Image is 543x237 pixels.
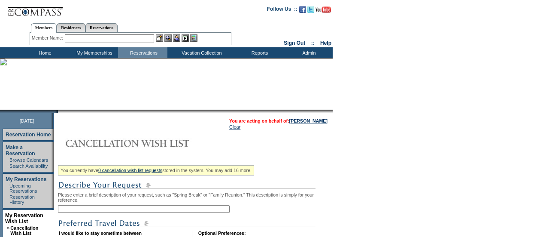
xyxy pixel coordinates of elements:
[58,165,254,175] div: You currently have stored in the system. You may add 16 more.
[7,194,9,205] td: ·
[156,34,163,42] img: b_edit.gif
[198,231,246,236] b: Optional Preferences:
[6,132,51,138] a: Reservation Home
[5,212,43,225] a: My Reservation Wish List
[164,34,172,42] img: View
[6,145,35,157] a: Make a Reservation
[311,40,315,46] span: ::
[229,118,328,123] span: You are acting on behalf of:
[173,34,180,42] img: Impersonate
[58,135,230,152] img: Cancellation Wish List
[6,176,46,182] a: My Reservations
[85,23,118,32] a: Reservations
[9,183,37,194] a: Upcoming Reservations
[267,5,297,15] td: Follow Us ::
[7,225,9,231] b: »
[299,6,306,13] img: Become our fan on Facebook
[7,163,9,169] td: ·
[98,168,162,173] a: 0 cancellation wish list requests
[307,6,314,13] img: Follow us on Twitter
[19,47,69,58] td: Home
[289,118,328,123] a: [PERSON_NAME]
[9,163,48,169] a: Search Availability
[315,9,331,14] a: Subscribe to our YouTube Channel
[7,157,9,163] td: ·
[320,40,331,46] a: Help
[182,34,189,42] img: Reservations
[229,124,240,129] a: Clear
[55,110,58,113] img: promoShadowLeftCorner.gif
[58,110,59,113] img: blank.gif
[69,47,118,58] td: My Memberships
[167,47,234,58] td: Vacation Collection
[7,183,9,194] td: ·
[9,194,35,205] a: Reservation History
[9,157,48,163] a: Browse Calendars
[307,9,314,14] a: Follow us on Twitter
[315,6,331,13] img: Subscribe to our YouTube Channel
[283,47,333,58] td: Admin
[190,34,197,42] img: b_calculator.gif
[299,9,306,14] a: Become our fan on Facebook
[32,34,65,42] div: Member Name:
[59,231,142,236] b: I would like to stay sometime between
[234,47,283,58] td: Reports
[20,118,34,123] span: [DATE]
[57,23,85,32] a: Residences
[10,225,38,236] a: Cancellation Wish List
[118,47,167,58] td: Reservations
[284,40,305,46] a: Sign Out
[31,23,57,33] a: Members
